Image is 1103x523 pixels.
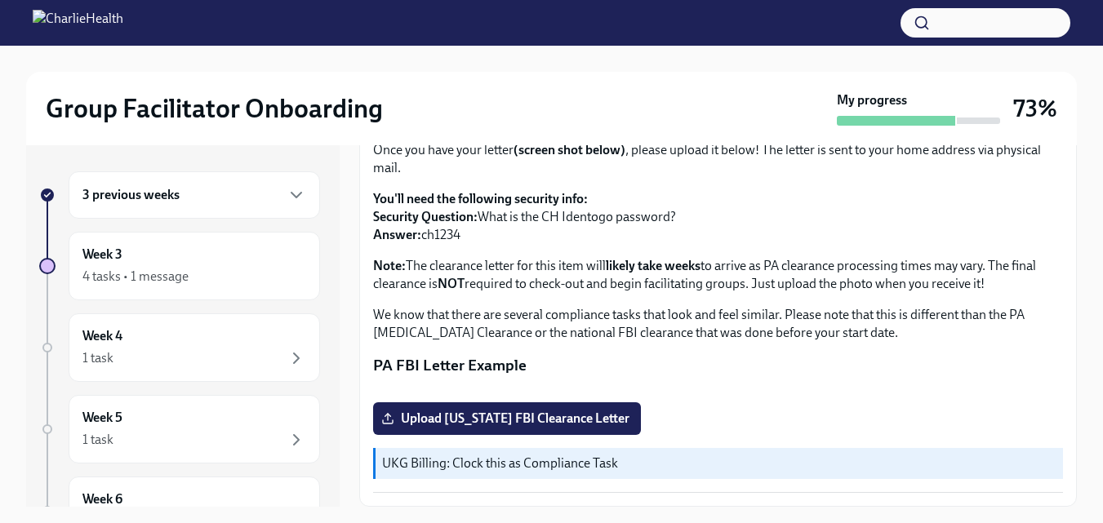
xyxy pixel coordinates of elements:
p: What is the CH Identogo password? ch1234 [373,190,1063,244]
h6: Week 3 [82,246,122,264]
h6: Week 5 [82,409,122,427]
a: Week 41 task [39,313,320,382]
div: 1 task [82,349,113,367]
div: 3 previous weeks [69,171,320,219]
p: The clearance letter for this item will to arrive as PA clearance processing times may vary. The ... [373,257,1063,293]
a: Week 34 tasks • 1 message [39,232,320,300]
strong: NOT [438,276,465,291]
span: Upload [US_STATE] FBI Clearance Letter [385,410,629,427]
p: PA FBI Letter Example [373,355,1063,376]
p: We know that there are several compliance tasks that look and feel similar. Please note that this... [373,306,1063,342]
p: UKG Billing: Clock this as Compliance Task [382,454,1056,472]
strong: You'll need the following security info: [373,191,588,206]
strong: Note: [373,258,406,273]
h2: Group Facilitator Onboarding [46,92,383,125]
strong: (screen shot below) [514,142,625,157]
div: 1 task [82,431,113,449]
strong: My progress [837,91,907,109]
a: Week 51 task [39,395,320,463]
p: Once you have your letter , please upload it below! The letter is sent to your home address via p... [373,141,1063,177]
strong: Answer: [373,227,421,242]
h3: 73% [1013,94,1057,123]
strong: likely take weeks [606,258,700,273]
h6: Week 4 [82,327,122,345]
img: CharlieHealth [33,10,123,36]
h6: 3 previous weeks [82,186,180,204]
div: 4 tasks • 1 message [82,268,189,286]
strong: Security Question: [373,209,478,224]
label: Upload [US_STATE] FBI Clearance Letter [373,402,641,435]
h6: Week 6 [82,490,122,508]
